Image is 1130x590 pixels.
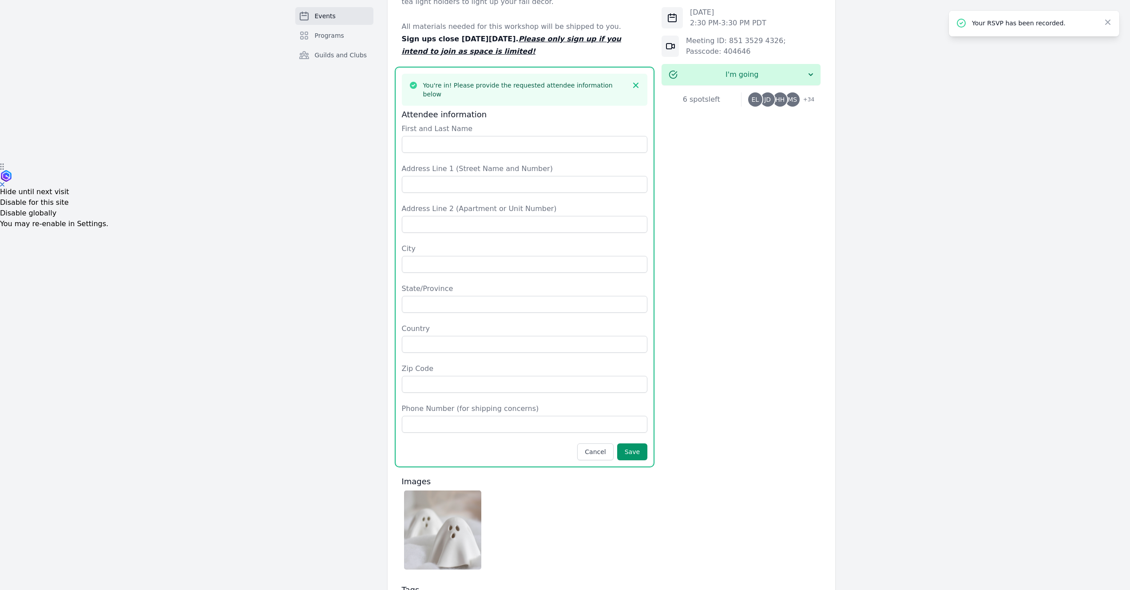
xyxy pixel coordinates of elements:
[404,490,482,570] img: Screenshot%202025-08-18%20at%2011.44.36%E2%80%AFAM.png
[402,243,648,254] label: City
[662,64,821,85] button: I'm going
[402,35,621,56] u: Please only sign up if you intend to join as space is limited!
[295,46,373,64] a: Guilds and Clubs
[402,35,621,56] strong: Sign ups close [DATE][DATE].
[315,12,336,20] span: Events
[764,96,771,103] span: JD
[402,403,648,414] label: Phone Number (for shipping concerns)
[972,19,1096,28] p: Your RSVP has been recorded.
[315,31,344,40] span: Programs
[690,18,766,28] p: 2:30 PM - 3:30 PM PDT
[402,124,648,134] label: First and Last Name
[617,443,647,460] button: Save
[402,283,648,294] label: State/Province
[402,109,648,120] h3: Attendee information
[798,94,814,107] span: + 34
[751,96,759,103] span: EL
[402,363,648,374] label: Zip Code
[577,443,613,460] button: Cancel
[678,69,806,80] span: I'm going
[295,27,373,44] a: Programs
[402,476,648,487] h3: Images
[662,94,741,105] div: 6 spots left
[775,96,785,103] span: HH
[295,7,373,25] a: Events
[423,81,626,99] h3: You're in! Please provide the requested attendee information below
[402,203,648,214] label: Address Line 2 (Apartment or Unit Number)
[686,36,786,56] a: Meeting ID: 851 3529 4326; Passcode: 404646
[402,323,648,334] label: Country
[315,51,367,60] span: Guilds and Clubs
[295,7,373,78] nav: Sidebar
[690,7,766,18] p: [DATE]
[402,20,648,33] p: All materials needed for this workshop will be shipped to you.
[788,96,797,103] span: MS
[402,163,648,174] label: Address Line 1 (Street Name and Number)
